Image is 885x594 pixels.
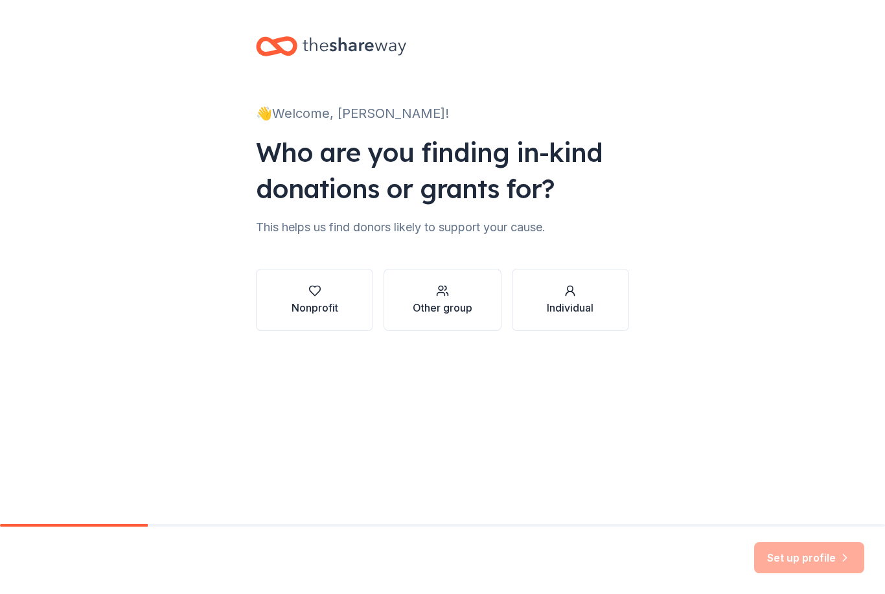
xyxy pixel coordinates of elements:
div: Other group [413,300,472,315]
button: Individual [512,269,629,331]
button: Other group [384,269,501,331]
div: Nonprofit [292,300,338,315]
div: This helps us find donors likely to support your cause. [256,217,629,238]
button: Nonprofit [256,269,373,331]
div: 👋 Welcome, [PERSON_NAME]! [256,103,629,124]
div: Individual [547,300,593,315]
div: Who are you finding in-kind donations or grants for? [256,134,629,207]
